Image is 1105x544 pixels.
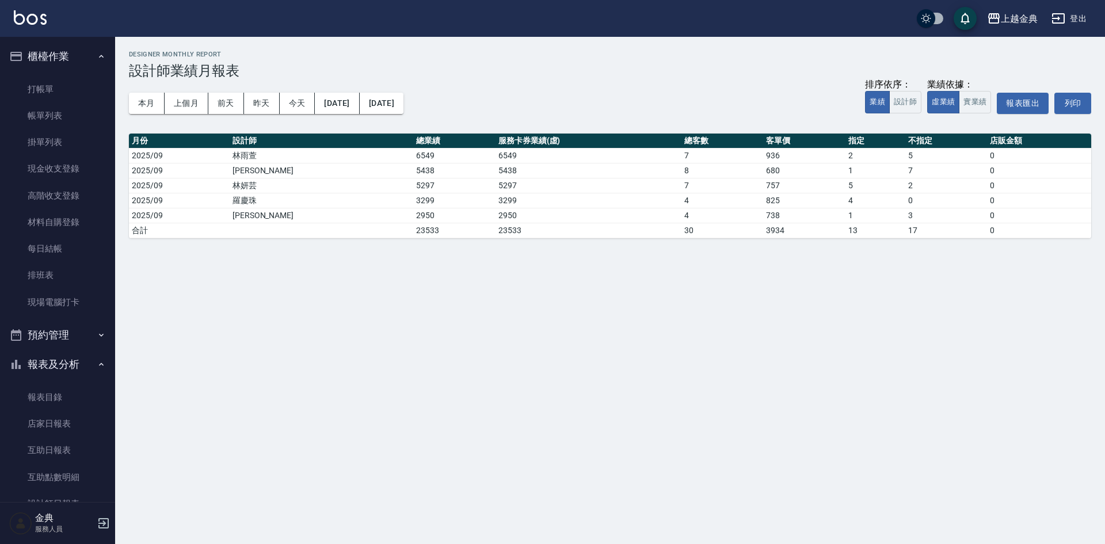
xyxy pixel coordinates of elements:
td: 5 [905,148,987,163]
td: 5 [845,178,905,193]
td: 738 [763,208,845,223]
td: 23533 [496,223,681,238]
button: 前天 [208,93,244,114]
a: 互助日報表 [5,437,110,463]
button: 本月 [129,93,165,114]
td: 680 [763,163,845,178]
button: 報表及分析 [5,349,110,379]
a: 現金收支登錄 [5,155,110,182]
a: 排班表 [5,262,110,288]
button: 今天 [280,93,315,114]
td: [PERSON_NAME] [230,163,414,178]
td: 936 [763,148,845,163]
td: 0 [987,223,1091,238]
td: 0 [987,178,1091,193]
a: 材料自購登錄 [5,209,110,235]
div: 上越金典 [1001,12,1038,26]
td: 0 [987,148,1091,163]
td: 1 [845,163,905,178]
th: 月份 [129,134,230,149]
td: 7 [681,178,763,193]
td: 7 [905,163,987,178]
h5: 金典 [35,512,94,524]
button: 預約管理 [5,320,110,350]
a: 掛單列表 [5,129,110,155]
button: 櫃檯作業 [5,41,110,71]
a: 店家日報表 [5,410,110,437]
td: 0 [987,163,1091,178]
td: 0 [905,193,987,208]
td: 3299 [496,193,681,208]
td: 3934 [763,223,845,238]
button: 上越金典 [982,7,1042,31]
button: 虛業績 [927,91,959,113]
td: 2 [845,148,905,163]
td: 羅慶珠 [230,193,414,208]
a: 現場電腦打卡 [5,289,110,315]
td: 3299 [413,193,495,208]
a: 報表目錄 [5,384,110,410]
td: 30 [681,223,763,238]
th: 總客數 [681,134,763,149]
td: 1 [845,208,905,223]
td: 2025/09 [129,178,230,193]
td: 6549 [413,148,495,163]
a: 高階收支登錄 [5,182,110,209]
th: 不指定 [905,134,987,149]
td: 6549 [496,148,681,163]
button: 設計師 [889,91,921,113]
button: 登出 [1047,8,1091,29]
th: 服務卡券業績(虛) [496,134,681,149]
button: [DATE] [360,93,403,114]
th: 總業績 [413,134,495,149]
td: 8 [681,163,763,178]
button: 列印 [1054,93,1091,114]
table: a dense table [129,134,1091,238]
button: 上個月 [165,93,208,114]
td: 825 [763,193,845,208]
td: 5438 [413,163,495,178]
button: [DATE] [315,93,359,114]
a: 帳單列表 [5,102,110,129]
p: 服務人員 [35,524,94,534]
td: 2025/09 [129,148,230,163]
td: 0 [987,208,1091,223]
td: 17 [905,223,987,238]
button: 報表匯出 [997,93,1049,114]
a: 互助點數明細 [5,464,110,490]
td: 4 [681,193,763,208]
td: 2025/09 [129,193,230,208]
td: 2950 [413,208,495,223]
td: 2025/09 [129,163,230,178]
td: 林雨萱 [230,148,414,163]
td: 4 [845,193,905,208]
button: 昨天 [244,93,280,114]
td: 13 [845,223,905,238]
img: Person [9,512,32,535]
th: 店販金額 [987,134,1091,149]
td: 合計 [129,223,230,238]
h2: Designer Monthly Report [129,51,1091,58]
th: 設計師 [230,134,414,149]
td: 5297 [496,178,681,193]
button: 業績 [865,91,890,113]
div: 排序依序： [865,79,921,91]
a: 打帳單 [5,76,110,102]
a: 每日結帳 [5,235,110,262]
a: 設計師日報表 [5,490,110,517]
td: 23533 [413,223,495,238]
img: Logo [14,10,47,25]
td: [PERSON_NAME] [230,208,414,223]
td: 3 [905,208,987,223]
button: 實業績 [959,91,991,113]
button: save [954,7,977,30]
td: 林妍芸 [230,178,414,193]
td: 5438 [496,163,681,178]
td: 7 [681,148,763,163]
div: 業績依據： [927,79,991,91]
h3: 設計師業績月報表 [129,63,1091,79]
th: 客單價 [763,134,845,149]
td: 5297 [413,178,495,193]
td: 757 [763,178,845,193]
